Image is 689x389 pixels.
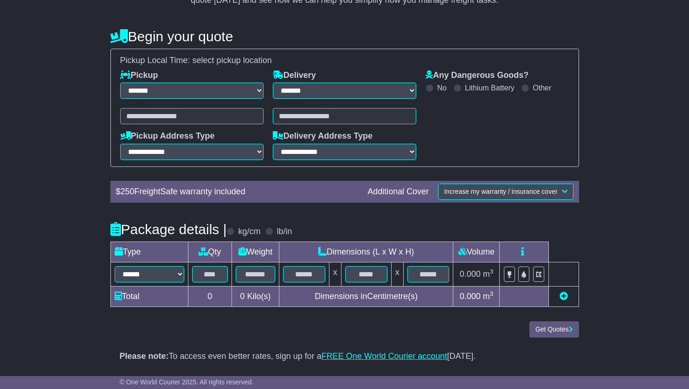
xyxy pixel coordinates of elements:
span: Increase my warranty / insurance cover [444,188,557,195]
td: x [329,262,341,287]
sup: 3 [490,268,494,275]
div: $ FreightSafe warranty included [111,187,363,197]
td: Weight [232,242,279,262]
label: Delivery [273,70,316,81]
p: To access even better rates, sign up for a [DATE]. [120,351,570,362]
button: Get Quotes [529,321,579,338]
td: Qty [188,242,232,262]
td: Total [110,287,188,307]
span: m [483,269,494,279]
div: Additional Cover [363,187,433,197]
td: Volume [453,242,500,262]
label: lb/in [277,227,292,237]
label: Lithium Battery [465,83,515,92]
label: Pickup Address Type [120,131,215,141]
button: Increase my warranty / insurance cover [438,184,573,200]
h4: Begin your quote [110,29,579,44]
div: Pickup Local Time: [116,56,574,66]
td: 0 [188,287,232,307]
span: select pickup location [193,56,272,65]
td: Kilo(s) [232,287,279,307]
td: Dimensions (L x W x H) [279,242,453,262]
span: 0.000 [460,292,481,301]
span: © One World Courier 2025. All rights reserved. [120,378,254,386]
td: Type [110,242,188,262]
span: 250 [121,187,135,196]
span: 0 [240,292,245,301]
td: Dimensions in Centimetre(s) [279,287,453,307]
label: Pickup [120,70,158,81]
a: Add new item [560,292,568,301]
sup: 3 [490,290,494,297]
strong: Please note: [120,351,169,361]
a: FREE One World Courier account [322,351,447,361]
h4: Package details | [110,222,227,237]
label: Other [533,83,551,92]
span: 0.000 [460,269,481,279]
label: kg/cm [238,227,260,237]
label: No [437,83,446,92]
label: Any Dangerous Goods? [425,70,528,81]
label: Delivery Address Type [273,131,373,141]
td: x [391,262,403,287]
span: m [483,292,494,301]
